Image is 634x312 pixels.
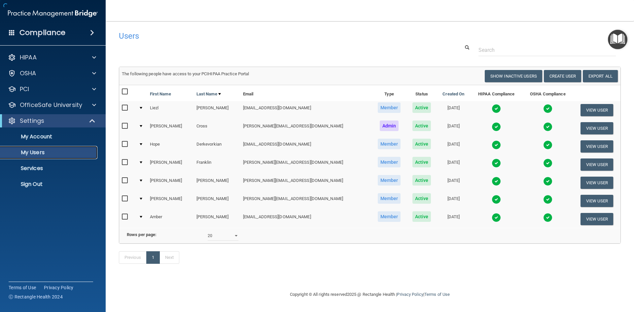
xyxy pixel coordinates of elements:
[543,158,552,168] img: tick.e7d51cea.svg
[19,28,65,37] h4: Compliance
[147,119,194,137] td: [PERSON_NAME]
[194,192,240,210] td: [PERSON_NAME]
[240,210,371,228] td: [EMAIL_ADDRESS][DOMAIN_NAME]
[196,90,221,98] a: Last Name
[8,69,96,77] a: OSHA
[44,284,74,291] a: Privacy Policy
[581,158,613,171] button: View User
[20,69,36,77] p: OSHA
[543,122,552,131] img: tick.e7d51cea.svg
[147,137,194,156] td: Hope
[437,119,470,137] td: [DATE]
[4,133,94,140] p: My Account
[412,121,431,131] span: Active
[478,44,616,56] input: Search
[412,139,431,149] span: Active
[608,30,627,49] button: Open Resource Center
[437,192,470,210] td: [DATE]
[543,177,552,186] img: tick.e7d51cea.svg
[492,158,501,168] img: tick.e7d51cea.svg
[492,213,501,222] img: tick.e7d51cea.svg
[581,177,613,189] button: View User
[397,292,423,297] a: Privacy Policy
[424,292,450,297] a: Terms of Use
[240,174,371,192] td: [PERSON_NAME][EMAIL_ADDRESS][DOMAIN_NAME]
[194,210,240,228] td: [PERSON_NAME]
[543,195,552,204] img: tick.e7d51cea.svg
[9,284,36,291] a: Terms of Use
[240,192,371,210] td: [PERSON_NAME][EMAIL_ADDRESS][DOMAIN_NAME]
[147,174,194,192] td: [PERSON_NAME]
[20,101,82,109] p: OfficeSafe University
[249,284,490,305] div: Copyright © All rights reserved 2025 @ Rectangle Health | |
[4,165,94,172] p: Services
[378,193,401,204] span: Member
[470,85,522,101] th: HIPAA Compliance
[583,70,618,82] a: Export All
[119,251,147,264] a: Previous
[378,157,401,167] span: Member
[8,53,96,61] a: HIPAA
[240,156,371,174] td: [PERSON_NAME][EMAIL_ADDRESS][DOMAIN_NAME]
[8,85,96,93] a: PCI
[147,156,194,174] td: [PERSON_NAME]
[412,211,431,222] span: Active
[20,53,37,61] p: HIPAA
[412,157,431,167] span: Active
[122,71,249,76] span: The following people have access to your PCIHIPAA Practice Portal
[442,90,464,98] a: Created On
[543,104,552,113] img: tick.e7d51cea.svg
[8,101,96,109] a: OfficeSafe University
[378,139,401,149] span: Member
[240,101,371,119] td: [EMAIL_ADDRESS][DOMAIN_NAME]
[20,85,29,93] p: PCI
[412,175,431,186] span: Active
[159,251,179,264] a: Next
[581,104,613,116] button: View User
[522,85,573,101] th: OSHA Compliance
[240,85,371,101] th: Email
[492,122,501,131] img: tick.e7d51cea.svg
[544,70,581,82] button: Create User
[492,140,501,150] img: tick.e7d51cea.svg
[378,102,401,113] span: Member
[371,85,407,101] th: Type
[437,156,470,174] td: [DATE]
[20,117,44,125] p: Settings
[146,251,160,264] a: 1
[8,7,98,20] img: PMB logo
[437,210,470,228] td: [DATE]
[437,174,470,192] td: [DATE]
[194,119,240,137] td: Cross
[581,122,613,134] button: View User
[543,213,552,222] img: tick.e7d51cea.svg
[8,117,96,125] a: Settings
[147,210,194,228] td: Amber
[4,181,94,188] p: Sign Out
[380,121,399,131] span: Admin
[437,101,470,119] td: [DATE]
[492,195,501,204] img: tick.e7d51cea.svg
[437,137,470,156] td: [DATE]
[150,90,171,98] a: First Name
[194,156,240,174] td: Franklin
[194,174,240,192] td: [PERSON_NAME]
[412,193,431,204] span: Active
[240,119,371,137] td: [PERSON_NAME][EMAIL_ADDRESS][DOMAIN_NAME]
[147,101,194,119] td: Liezl
[9,294,63,300] span: Ⓒ Rectangle Health 2024
[240,137,371,156] td: [EMAIL_ADDRESS][DOMAIN_NAME]
[492,104,501,113] img: tick.e7d51cea.svg
[581,213,613,225] button: View User
[378,211,401,222] span: Member
[378,175,401,186] span: Member
[581,195,613,207] button: View User
[127,232,157,237] b: Rows per page:
[147,192,194,210] td: [PERSON_NAME]
[485,70,542,82] button: Show Inactive Users
[543,140,552,150] img: tick.e7d51cea.svg
[492,177,501,186] img: tick.e7d51cea.svg
[4,149,94,156] p: My Users
[412,102,431,113] span: Active
[194,101,240,119] td: [PERSON_NAME]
